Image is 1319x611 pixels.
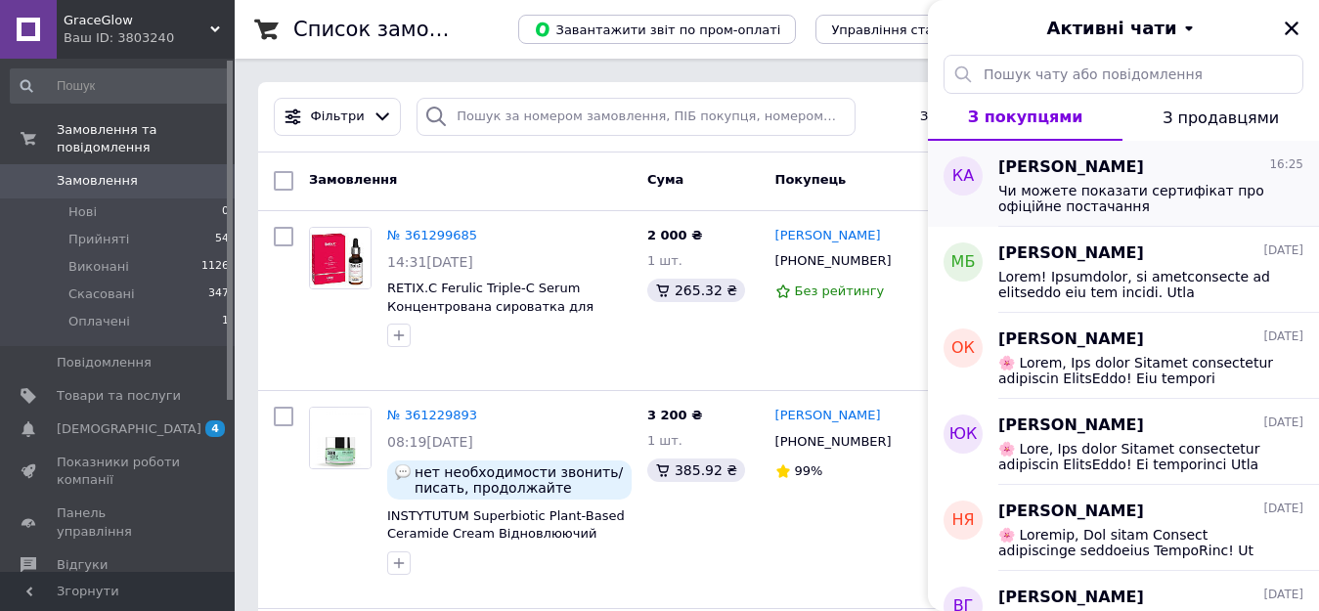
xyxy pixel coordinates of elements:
[951,337,975,360] span: ОК
[57,556,108,574] span: Відгуки
[998,355,1276,386] span: 🌸 Lorem, Ips dolor Sitamet consectetur adipiscin ElitsEddo! Eiu tempori utlabore etdolore mag ali...
[952,165,974,188] span: КА
[205,420,225,437] span: 4
[310,228,371,288] img: Фото товару
[68,231,129,248] span: Прийняті
[928,141,1319,227] button: КА[PERSON_NAME]16:25Чи можете показати сертифікат про офіційне постачання
[64,29,235,47] div: Ваш ID: 3803240
[998,587,1144,609] span: [PERSON_NAME]
[647,253,682,268] span: 1 шт.
[309,407,372,469] a: Фото товару
[57,420,201,438] span: [DEMOGRAPHIC_DATA]
[311,108,365,126] span: Фільтри
[1263,242,1303,259] span: [DATE]
[1263,415,1303,431] span: [DATE]
[57,172,138,190] span: Замовлення
[647,172,683,187] span: Cума
[64,12,210,29] span: GraceGlow
[968,108,1083,126] span: З покупцями
[775,407,881,425] a: [PERSON_NAME]
[1263,328,1303,345] span: [DATE]
[57,354,152,371] span: Повідомлення
[309,227,372,289] a: Фото товару
[795,463,823,478] span: 99%
[775,172,847,187] span: Покупець
[395,464,411,480] img: :speech_balloon:
[998,269,1276,300] span: Lorem! Ipsumdolor, si ametconsecte ad elitseddo eiu tem incidi. Utla etdolorema ali EnimadMinim —...
[1046,16,1176,41] span: Активні чати
[998,501,1144,523] span: [PERSON_NAME]
[293,18,492,41] h1: Список замовлень
[795,284,885,298] span: Без рейтингу
[1263,587,1303,603] span: [DATE]
[222,203,229,221] span: 0
[998,328,1144,351] span: [PERSON_NAME]
[387,228,477,242] a: № 361299685
[815,15,996,44] button: Управління статусами
[920,108,1053,126] span: Збережені фільтри:
[998,415,1144,437] span: [PERSON_NAME]
[647,279,745,302] div: 265.32 ₴
[387,434,473,450] span: 08:19[DATE]
[1263,501,1303,517] span: [DATE]
[57,454,181,489] span: Показники роботи компанії
[949,423,978,446] span: ЮК
[928,313,1319,399] button: ОК[PERSON_NAME][DATE]🌸 Lorem, Ips dolor Sitamet consectetur adipiscin ElitsEddo! Eiu tempori utla...
[57,504,181,540] span: Панель управління
[201,258,229,276] span: 1126
[647,458,745,482] div: 385.92 ₴
[983,16,1264,41] button: Активні чати
[771,248,896,274] div: [PHONE_NUMBER]
[1280,17,1303,40] button: Закрити
[647,408,702,422] span: 3 200 ₴
[928,399,1319,485] button: ЮК[PERSON_NAME][DATE]🌸 Lore, Ips dolor Sitamet consectetur adipiscin ElitsEddo! Ei temporinci Utl...
[1163,109,1279,127] span: З продавцями
[222,313,229,330] span: 1
[387,508,625,578] a: INSTYTUTUM Superbiotic Plant-Based Ceramide Cream Відновлюючий крем з керамідами і комплексом пре...
[775,227,881,245] a: [PERSON_NAME]
[928,227,1319,313] button: МБ[PERSON_NAME][DATE]Lorem! Ipsumdolor, si ametconsecte ad elitseddo eiu tem incidi. Utla etdolor...
[1269,156,1303,173] span: 16:25
[518,15,796,44] button: Завантажити звіт по пром-оплаті
[928,94,1122,141] button: З покупцями
[68,203,97,221] span: Нові
[1122,94,1319,141] button: З продавцями
[998,242,1144,265] span: [PERSON_NAME]
[310,408,371,468] img: Фото товару
[415,464,624,496] span: нет необходимости звонить/писать, продолжайте оформление заказа
[417,98,855,136] input: Пошук за номером замовлення, ПІБ покупця, номером телефону, Email, номером накладної
[998,441,1276,472] span: 🌸 Lore, Ips dolor Sitamet consectetur adipiscin ElitsEddo! Ei temporinci Utla etdolorema al enima...
[998,183,1276,214] span: Чи можете показати сертифікат про офіційне постачання
[57,121,235,156] span: Замовлення та повідомлення
[831,22,981,37] span: Управління статусами
[68,258,129,276] span: Виконані
[309,172,397,187] span: Замовлення
[387,281,594,331] a: RETIX.C Ferulic Triple-С Serum Концентрована сироватка для обличчя 30 мл
[928,485,1319,571] button: НЯ[PERSON_NAME][DATE]🌸 Loremip, Dol sitam Consect adipiscinge seddoeius TempoRinc! Ut laboreetdo ...
[387,254,473,270] span: 14:31[DATE]
[10,68,231,104] input: Пошук
[998,527,1276,558] span: 🌸 Loremip, Dol sitam Consect adipiscinge seddoeius TempoRinc! Ut laboreetdo Magn aliquaenim ad mi...
[208,285,229,303] span: 347
[57,387,181,405] span: Товари та послуги
[647,433,682,448] span: 1 шт.
[998,156,1144,179] span: [PERSON_NAME]
[951,251,976,274] span: МБ
[647,228,702,242] span: 2 000 ₴
[944,55,1303,94] input: Пошук чату або повідомлення
[534,21,780,38] span: Завантажити звіт по пром-оплаті
[68,313,130,330] span: Оплачені
[387,408,477,422] a: № 361229893
[951,509,974,532] span: НЯ
[215,231,229,248] span: 54
[771,429,896,455] div: [PHONE_NUMBER]
[68,285,135,303] span: Скасовані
